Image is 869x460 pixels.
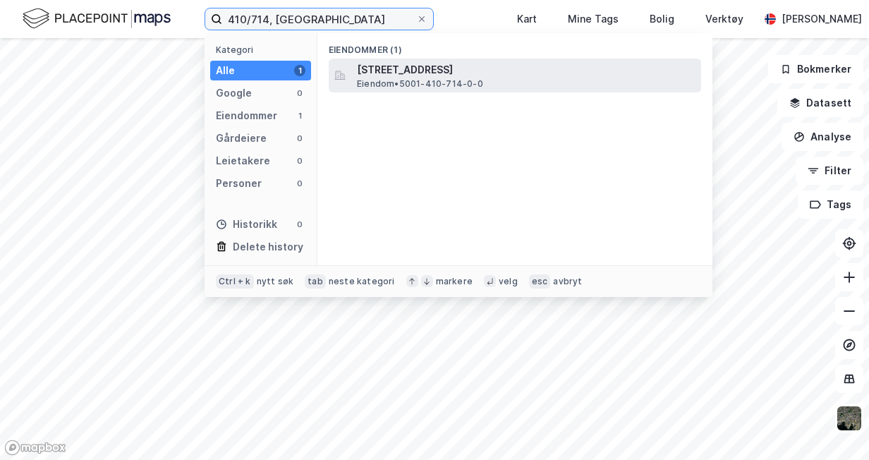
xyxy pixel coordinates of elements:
div: Mine Tags [568,11,619,28]
div: 1 [294,65,305,76]
div: Eiendommer [216,107,277,124]
div: markere [436,276,473,287]
div: Leietakere [216,152,270,169]
div: Kart [517,11,537,28]
div: Google [216,85,252,102]
button: Datasett [777,89,863,117]
div: [PERSON_NAME] [782,11,862,28]
div: neste kategori [329,276,395,287]
button: Bokmerker [768,55,863,83]
div: tab [305,274,326,289]
div: Kategori [216,44,311,55]
div: 0 [294,155,305,167]
button: Tags [798,190,863,219]
div: Alle [216,62,235,79]
div: 0 [294,219,305,230]
div: Verktøy [705,11,743,28]
div: Ctrl + k [216,274,254,289]
div: nytt søk [257,276,294,287]
button: Filter [796,157,863,185]
div: esc [529,274,551,289]
div: Personer [216,175,262,192]
div: Kontrollprogram for chat [798,392,869,460]
a: Mapbox homepage [4,440,66,456]
iframe: Chat Widget [798,392,869,460]
button: Analyse [782,123,863,151]
input: Søk på adresse, matrikkel, gårdeiere, leietakere eller personer [222,8,416,30]
span: [STREET_ADDRESS] [357,61,695,78]
div: avbryt [553,276,582,287]
div: 0 [294,178,305,189]
div: 0 [294,133,305,144]
div: 1 [294,110,305,121]
div: Gårdeiere [216,130,267,147]
span: Eiendom • 5001-410-714-0-0 [357,78,483,90]
div: Historikk [216,216,277,233]
div: Eiendommer (1) [317,33,712,59]
div: 0 [294,87,305,99]
div: Bolig [650,11,674,28]
div: Delete history [233,238,303,255]
div: velg [499,276,518,287]
img: logo.f888ab2527a4732fd821a326f86c7f29.svg [23,6,171,31]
